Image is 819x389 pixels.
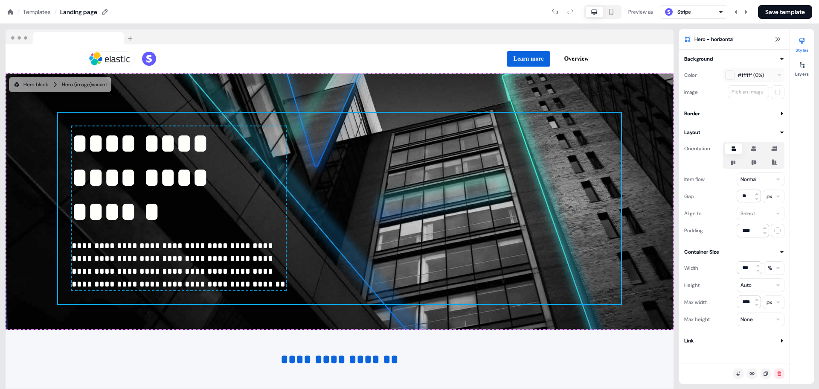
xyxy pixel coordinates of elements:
div: Orientation [684,142,710,155]
div: Align to [684,207,702,220]
div: Hero (image) variant [62,80,107,89]
div: Normal [741,175,756,184]
button: Styles [790,34,814,53]
button: #ffffff (0%) [723,68,784,82]
div: Pick an image [730,88,765,96]
div: Hero block [13,80,48,89]
div: Link [684,336,694,345]
div: px [767,298,772,307]
button: Container Size [684,248,784,256]
div: % [768,264,772,272]
button: Pick an image [728,85,769,98]
div: Select [741,209,755,218]
span: #ffffff (0%) [738,71,764,79]
div: Item flow [684,173,705,186]
div: Border [684,109,700,118]
div: Background [684,55,713,63]
div: Container Size [684,248,719,256]
div: Landing page [60,8,97,16]
button: Layout [684,128,784,137]
div: Auto [741,281,752,290]
div: Layout [684,128,700,137]
img: Browser topbar [6,29,136,45]
div: Image [684,85,698,99]
button: Background [684,55,784,63]
div: / [54,7,57,17]
div: Stripe [677,8,691,16]
div: Preview as [628,8,653,16]
button: Overview [557,51,595,67]
div: Max width [684,295,708,309]
div: Height [684,278,700,292]
div: Learn moreOverview [343,51,595,67]
div: / [17,7,20,17]
span: Hero - horizontal [694,35,734,44]
a: Templates [23,8,51,16]
button: Save template [758,5,812,19]
button: Stripe [660,5,727,19]
div: None [741,315,753,324]
div: Gap [684,190,694,203]
button: Learn more [507,51,551,67]
button: Border [684,109,784,118]
div: Max height [684,313,710,326]
button: Link [684,336,784,345]
button: Layers [790,58,814,77]
div: px [767,192,772,201]
div: Width [684,261,698,275]
div: Color [684,68,697,82]
div: Padding [684,224,703,237]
